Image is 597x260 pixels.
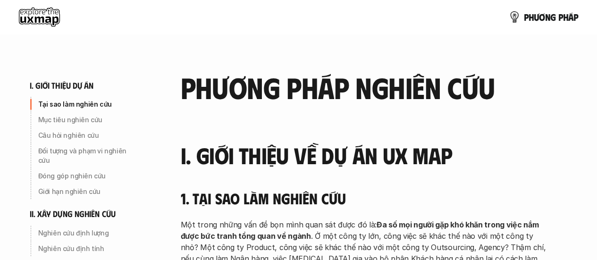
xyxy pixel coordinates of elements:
[568,12,573,22] span: á
[534,12,539,22] span: ư
[38,187,139,196] p: Giới hạn nghiên cứu
[38,100,139,109] p: Tại sao làm nghiên cứu
[30,128,143,143] a: Câu hỏi nghiên cứu
[38,131,139,140] p: Câu hỏi nghiên cứu
[30,97,143,112] a: Tại sao làm nghiên cứu
[524,12,529,22] span: p
[30,209,116,219] h6: ii. xây dựng nghiên cứu
[38,146,139,165] p: Đối tượng và phạm vi nghiên cứu
[38,171,139,181] p: Đóng góp nghiên cứu
[509,8,578,26] a: phươngpháp
[30,226,143,241] a: Nghiên cứu định lượng
[181,143,549,168] h3: I. Giới thiệu về dự án UX Map
[181,189,549,207] h4: 1. Tại sao làm nghiên cứu
[38,244,139,253] p: Nghiên cứu định tính
[563,12,568,22] span: h
[30,112,143,127] a: Mục tiêu nghiên cứu
[558,12,563,22] span: p
[30,143,143,168] a: Đối tượng và phạm vi nghiên cứu
[573,12,578,22] span: p
[539,12,545,22] span: ơ
[529,12,534,22] span: h
[30,241,143,256] a: Nghiên cứu định tính
[545,12,550,22] span: n
[38,115,139,125] p: Mục tiêu nghiên cứu
[30,80,94,91] h6: i. giới thiệu dự án
[181,71,549,103] h2: phương pháp nghiên cứu
[30,184,143,199] a: Giới hạn nghiên cứu
[38,228,139,238] p: Nghiên cứu định lượng
[30,168,143,184] a: Đóng góp nghiên cứu
[550,12,556,22] span: g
